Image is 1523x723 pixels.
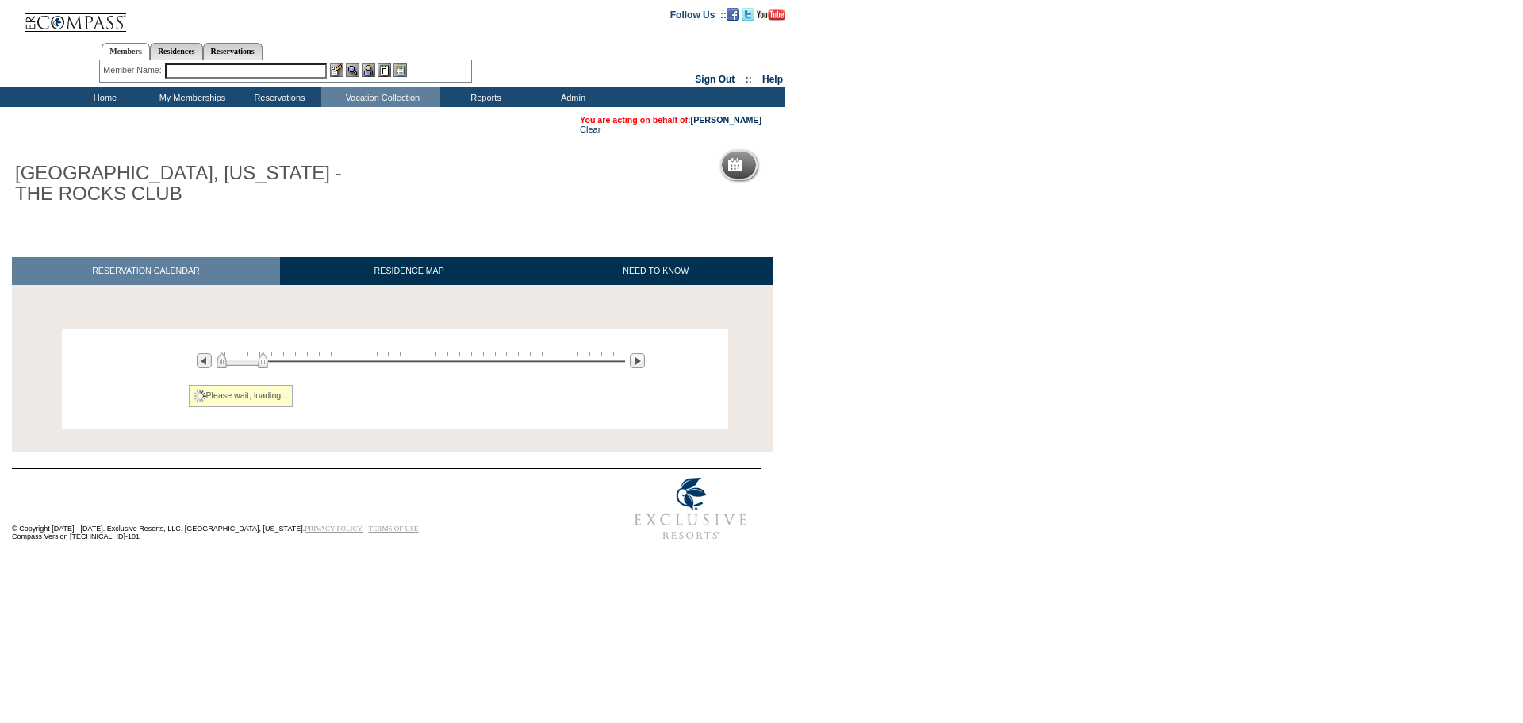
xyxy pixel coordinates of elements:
td: Home [59,87,147,107]
a: RESERVATION CALENDAR [12,257,280,285]
a: Members [102,43,150,60]
td: Reservations [234,87,321,107]
a: Follow us on Twitter [742,9,754,18]
a: NEED TO KNOW [538,257,773,285]
img: View [346,63,359,77]
img: Follow us on Twitter [742,8,754,21]
a: TERMS OF USE [369,525,419,533]
img: Next [630,353,645,368]
td: My Memberships [147,87,234,107]
img: b_edit.gif [330,63,343,77]
div: Please wait, loading... [189,385,293,407]
img: spinner2.gif [194,390,206,402]
a: Subscribe to our YouTube Channel [757,9,785,18]
img: Subscribe to our YouTube Channel [757,9,785,21]
img: Become our fan on Facebook [727,8,739,21]
a: Residences [150,43,203,60]
img: Exclusive Resorts [620,469,761,548]
td: Vacation Collection [321,87,440,107]
a: Help [762,74,783,85]
h1: [GEOGRAPHIC_DATA], [US_STATE] - THE ROCKS CLUB [12,160,367,208]
a: RESIDENCE MAP [280,257,539,285]
img: b_calculator.gif [393,63,407,77]
span: :: [746,74,752,85]
td: Admin [527,87,615,107]
a: Clear [580,125,600,134]
td: Reports [440,87,527,107]
a: Sign Out [695,74,735,85]
img: Previous [197,353,212,368]
a: [PERSON_NAME] [691,115,761,125]
img: Reservations [378,63,391,77]
a: PRIVACY POLICY [305,525,363,533]
h5: Reservation Calendar [748,160,869,171]
span: You are acting on behalf of: [580,115,761,125]
div: Member Name: [103,63,164,77]
a: Become our fan on Facebook [727,9,739,18]
td: Follow Us :: [670,8,727,21]
img: Impersonate [362,63,375,77]
a: Reservations [203,43,263,60]
td: © Copyright [DATE] - [DATE]. Exclusive Resorts, LLC. [GEOGRAPHIC_DATA], [US_STATE]. Compass Versi... [12,471,567,549]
